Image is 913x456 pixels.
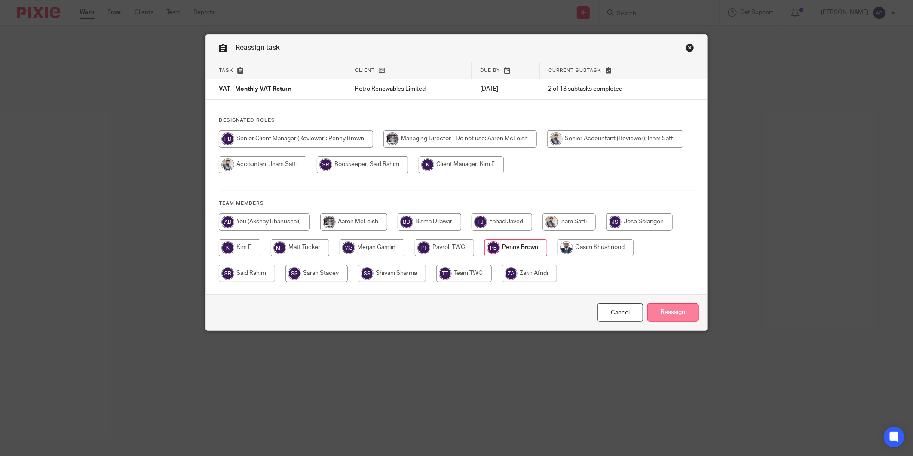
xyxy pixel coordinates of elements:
[548,68,601,73] span: Current subtask
[355,68,375,73] span: Client
[647,303,699,322] input: Reassign
[236,44,280,51] span: Reassign task
[219,117,694,124] h4: Designated Roles
[480,68,500,73] span: Due by
[480,85,531,93] p: [DATE]
[219,86,291,92] span: VAT - Monthly VAT Return
[539,79,670,100] td: 2 of 13 subtasks completed
[597,303,643,322] a: Close this dialog window
[219,200,694,207] h4: Team members
[355,85,463,93] p: Retro Renewables Limited
[686,43,694,55] a: Close this dialog window
[219,68,233,73] span: Task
